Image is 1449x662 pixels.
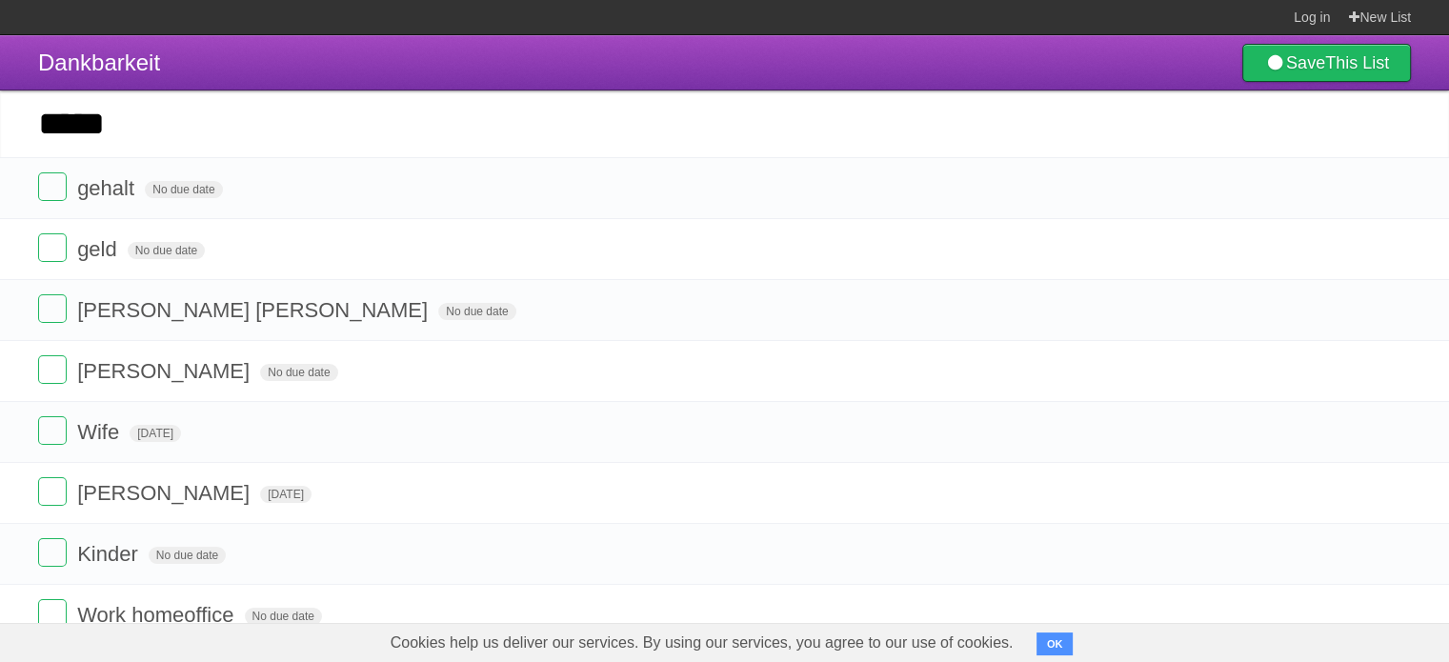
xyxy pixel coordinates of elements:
[77,481,254,505] span: [PERSON_NAME]
[38,355,67,384] label: Done
[77,237,122,261] span: geld
[372,624,1033,662] span: Cookies help us deliver our services. By using our services, you agree to our use of cookies.
[77,420,124,444] span: Wife
[38,538,67,567] label: Done
[245,608,322,625] span: No due date
[438,303,515,320] span: No due date
[77,542,143,566] span: Kinder
[130,425,181,442] span: [DATE]
[77,176,139,200] span: gehalt
[38,172,67,201] label: Done
[38,294,67,323] label: Done
[1325,53,1389,72] b: This List
[1036,632,1074,655] button: OK
[38,233,67,262] label: Done
[38,477,67,506] label: Done
[1242,44,1411,82] a: SaveThis List
[38,599,67,628] label: Done
[38,50,160,75] span: Dankbarkeit
[77,298,433,322] span: [PERSON_NAME] [PERSON_NAME]
[38,416,67,445] label: Done
[77,603,238,627] span: Work homeoffice
[260,364,337,381] span: No due date
[145,181,222,198] span: No due date
[128,242,205,259] span: No due date
[149,547,226,564] span: No due date
[260,486,312,503] span: [DATE]
[77,359,254,383] span: [PERSON_NAME]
